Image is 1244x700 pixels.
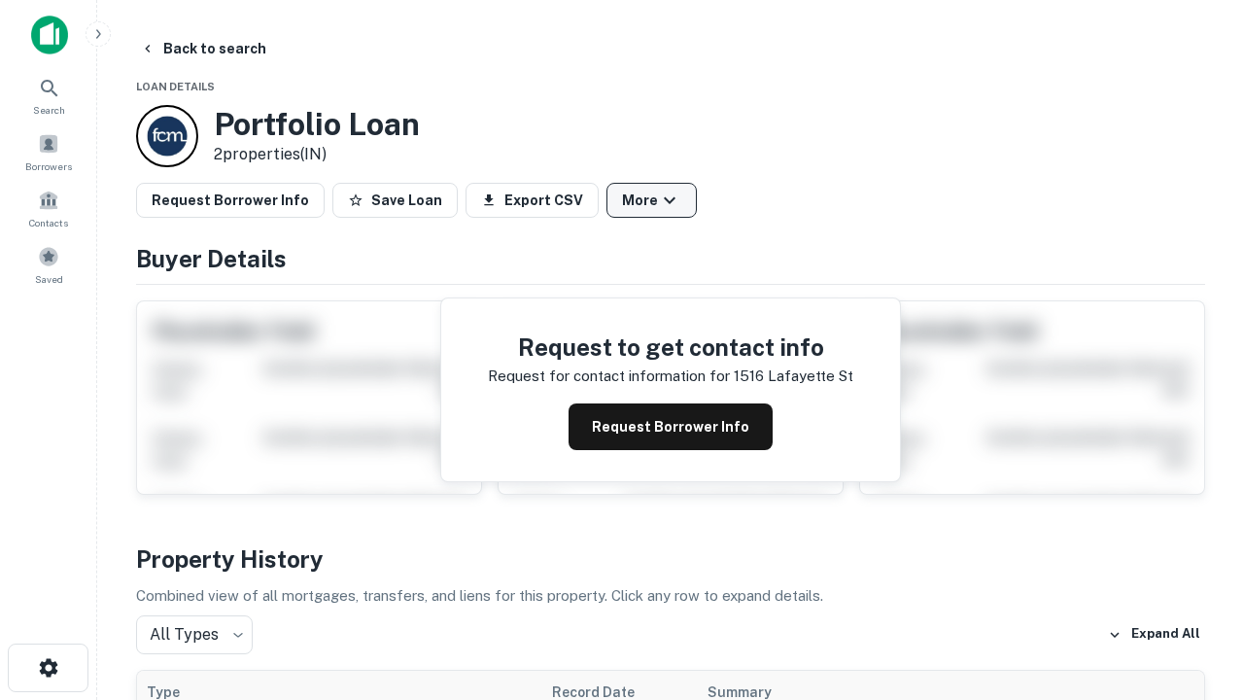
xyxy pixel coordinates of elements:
img: capitalize-icon.png [31,16,68,54]
h4: Request to get contact info [488,330,853,365]
button: More [606,183,697,218]
a: Contacts [6,182,91,234]
p: 2 properties (IN) [214,143,420,166]
span: Contacts [29,215,68,230]
h3: Portfolio Loan [214,106,420,143]
span: Search [33,102,65,118]
p: Combined view of all mortgages, transfers, and liens for this property. Click any row to expand d... [136,584,1205,608]
a: Borrowers [6,125,91,178]
h4: Property History [136,542,1205,577]
p: 1516 lafayette st [734,365,853,388]
span: Loan Details [136,81,215,92]
span: Saved [35,271,63,287]
button: Request Borrower Info [569,403,773,450]
h4: Buyer Details [136,241,1205,276]
span: Borrowers [25,158,72,174]
button: Export CSV [466,183,599,218]
button: Save Loan [332,183,458,218]
a: Saved [6,238,91,291]
button: Expand All [1103,620,1205,649]
div: All Types [136,615,253,654]
iframe: Chat Widget [1147,544,1244,638]
button: Request Borrower Info [136,183,325,218]
p: Request for contact information for [488,365,730,388]
a: Search [6,69,91,122]
button: Back to search [132,31,274,66]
